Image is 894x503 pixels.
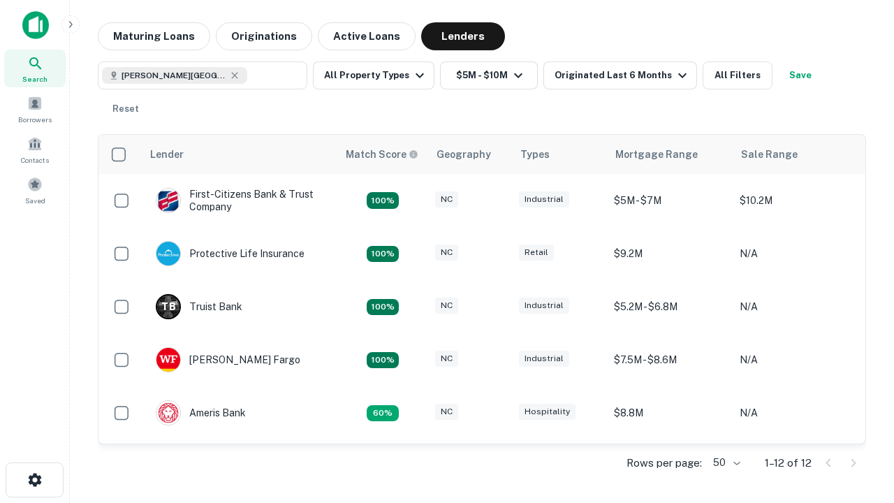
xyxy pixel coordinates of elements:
[18,114,52,125] span: Borrowers
[607,280,733,333] td: $5.2M - $6.8M
[607,439,733,493] td: $9.2M
[733,135,858,174] th: Sale Range
[519,245,554,261] div: Retail
[337,135,428,174] th: Capitalize uses an advanced AI algorithm to match your search with the best lender. The match sco...
[22,73,47,85] span: Search
[150,146,184,163] div: Lender
[435,298,458,314] div: NC
[733,439,858,493] td: N/A
[708,453,742,473] div: 50
[25,195,45,206] span: Saved
[607,135,733,174] th: Mortgage Range
[156,188,323,213] div: First-citizens Bank & Trust Company
[519,404,576,420] div: Hospitality
[703,61,772,89] button: All Filters
[626,455,702,472] p: Rows per page:
[156,242,180,265] img: picture
[22,11,49,39] img: capitalize-icon.png
[428,135,512,174] th: Geography
[520,146,550,163] div: Types
[367,352,399,369] div: Matching Properties: 2, hasApolloMatch: undefined
[519,191,569,207] div: Industrial
[21,154,49,166] span: Contacts
[367,192,399,209] div: Matching Properties: 2, hasApolloMatch: undefined
[4,90,66,128] a: Borrowers
[318,22,416,50] button: Active Loans
[607,333,733,386] td: $7.5M - $8.6M
[103,95,148,123] button: Reset
[435,351,458,367] div: NC
[4,131,66,168] a: Contacts
[512,135,607,174] th: Types
[346,147,418,162] div: Capitalize uses an advanced AI algorithm to match your search with the best lender. The match sco...
[216,22,312,50] button: Originations
[765,455,812,472] p: 1–12 of 12
[741,146,798,163] div: Sale Range
[156,294,242,319] div: Truist Bank
[156,400,246,425] div: Ameris Bank
[778,61,823,89] button: Save your search to get updates of matches that match your search criteria.
[156,189,180,212] img: picture
[435,404,458,420] div: NC
[142,135,337,174] th: Lender
[543,61,697,89] button: Originated Last 6 Months
[156,347,300,372] div: [PERSON_NAME] Fargo
[733,174,858,227] td: $10.2M
[98,22,210,50] button: Maturing Loans
[156,401,180,425] img: picture
[607,174,733,227] td: $5M - $7M
[733,386,858,439] td: N/A
[519,351,569,367] div: Industrial
[346,147,416,162] h6: Match Score
[156,241,305,266] div: Protective Life Insurance
[4,171,66,209] a: Saved
[733,227,858,280] td: N/A
[824,347,894,414] iframe: Chat Widget
[607,227,733,280] td: $9.2M
[607,386,733,439] td: $8.8M
[421,22,505,50] button: Lenders
[733,333,858,386] td: N/A
[519,298,569,314] div: Industrial
[367,405,399,422] div: Matching Properties: 1, hasApolloMatch: undefined
[122,69,226,82] span: [PERSON_NAME][GEOGRAPHIC_DATA], [GEOGRAPHIC_DATA]
[367,299,399,316] div: Matching Properties: 3, hasApolloMatch: undefined
[733,280,858,333] td: N/A
[437,146,491,163] div: Geography
[440,61,538,89] button: $5M - $10M
[435,191,458,207] div: NC
[156,348,180,372] img: picture
[435,245,458,261] div: NC
[313,61,434,89] button: All Property Types
[367,246,399,263] div: Matching Properties: 2, hasApolloMatch: undefined
[615,146,698,163] div: Mortgage Range
[4,50,66,87] a: Search
[555,67,691,84] div: Originated Last 6 Months
[161,300,175,314] p: T B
